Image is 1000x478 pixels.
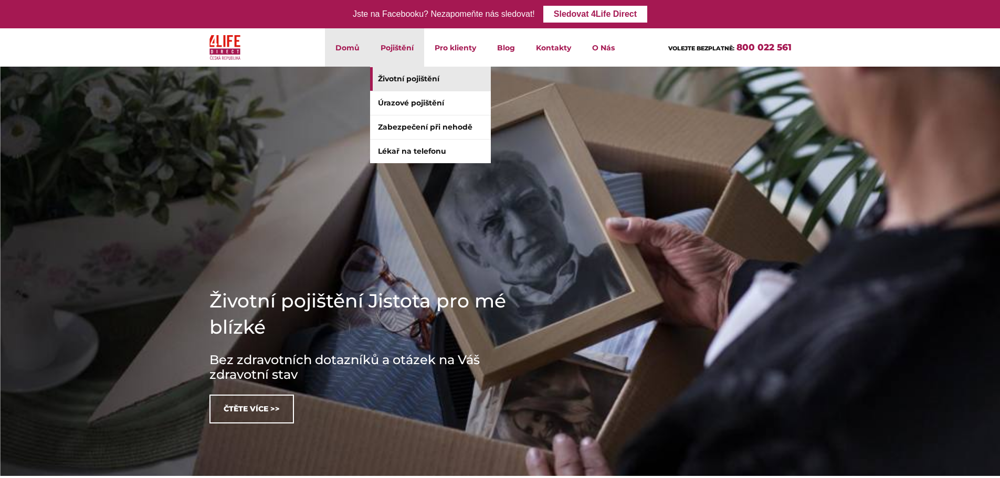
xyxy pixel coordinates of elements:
span: VOLEJTE BEZPLATNĚ: [668,45,734,52]
img: 4Life Direct Česká republika logo [209,33,241,62]
a: Blog [487,28,525,67]
a: Lékař na telefonu [370,140,491,163]
a: Sledovat 4Life Direct [543,6,647,23]
a: 800 022 561 [736,42,792,52]
h1: Životní pojištění Jistota pro mé blízké [209,288,524,340]
div: Jste na Facebooku? Nezapomeňte nás sledovat! [353,7,535,22]
a: Úrazové pojištění [370,91,491,115]
h3: Bez zdravotních dotazníků a otázek na Váš zdravotní stav [209,353,524,382]
a: Kontakty [525,28,582,67]
a: Domů [325,28,370,67]
a: Životní pojištění [370,67,491,91]
a: Čtěte více >> [209,395,294,423]
a: Zabezpečení při nehodě [370,115,491,139]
